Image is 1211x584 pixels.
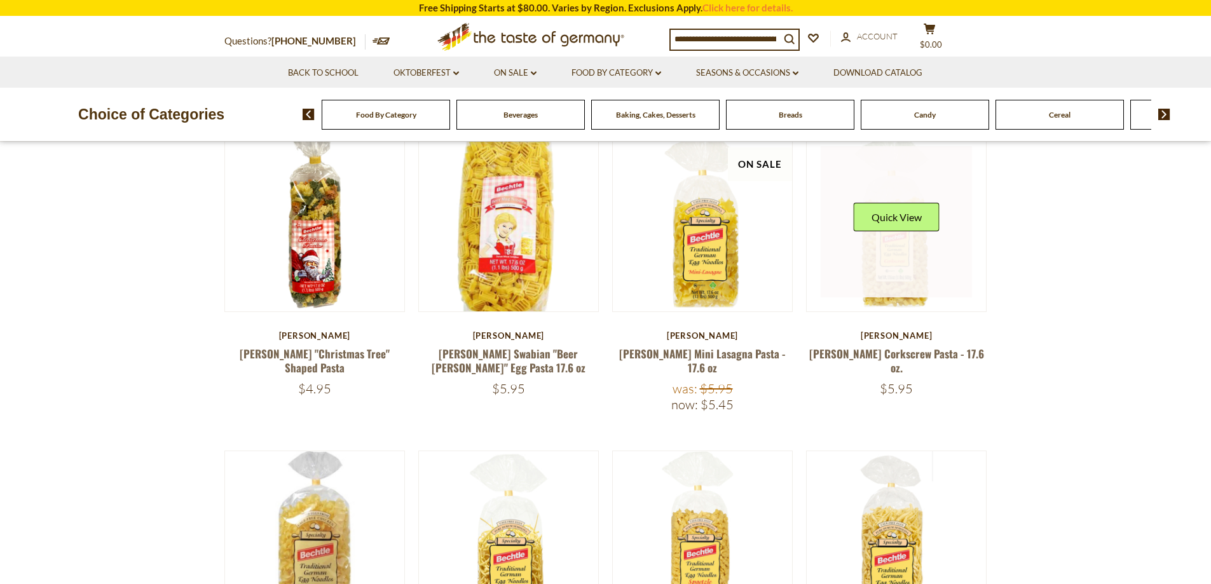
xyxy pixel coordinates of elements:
a: Candy [914,110,936,119]
img: Bechtle [225,132,405,311]
span: $5.95 [700,381,733,397]
a: Download Catalog [833,66,922,80]
span: $4.95 [298,381,331,397]
img: Bechtle [807,132,987,311]
span: $0.00 [920,39,942,50]
a: On Sale [494,66,537,80]
a: [PERSON_NAME] Swabian "Beer [PERSON_NAME]" Egg Pasta 17.6 oz [432,346,585,375]
span: $5.95 [880,381,913,397]
img: next arrow [1158,109,1170,120]
label: Now: [671,397,698,412]
span: $5.95 [492,381,525,397]
a: [PERSON_NAME] "Christmas Tree" Shaped Pasta [240,346,390,375]
a: Breads [779,110,802,119]
a: Food By Category [356,110,416,119]
a: Cereal [1049,110,1071,119]
div: [PERSON_NAME] [224,330,406,341]
span: $5.45 [701,397,734,412]
a: [PERSON_NAME] Mini Lasagna Pasta - 17.6 oz [619,346,786,375]
a: Seasons & Occasions [696,66,798,80]
img: Bechtle [419,132,599,311]
a: Food By Category [571,66,661,80]
a: [PHONE_NUMBER] [271,35,356,46]
a: Back to School [288,66,359,80]
button: Quick View [854,203,940,231]
a: Account [841,30,898,44]
label: Was: [673,381,697,397]
a: Baking, Cakes, Desserts [616,110,695,119]
img: previous arrow [303,109,315,120]
div: [PERSON_NAME] [806,330,987,341]
p: Questions? [224,33,366,50]
a: Oktoberfest [393,66,459,80]
a: Beverages [503,110,538,119]
span: Account [857,31,898,41]
img: Bechtle [613,132,793,311]
a: [PERSON_NAME] Corkscrew Pasta - 17.6 oz. [809,346,984,375]
button: $0.00 [911,23,949,55]
div: [PERSON_NAME] [418,330,599,341]
div: [PERSON_NAME] [612,330,793,341]
a: Click here for details. [702,2,793,13]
